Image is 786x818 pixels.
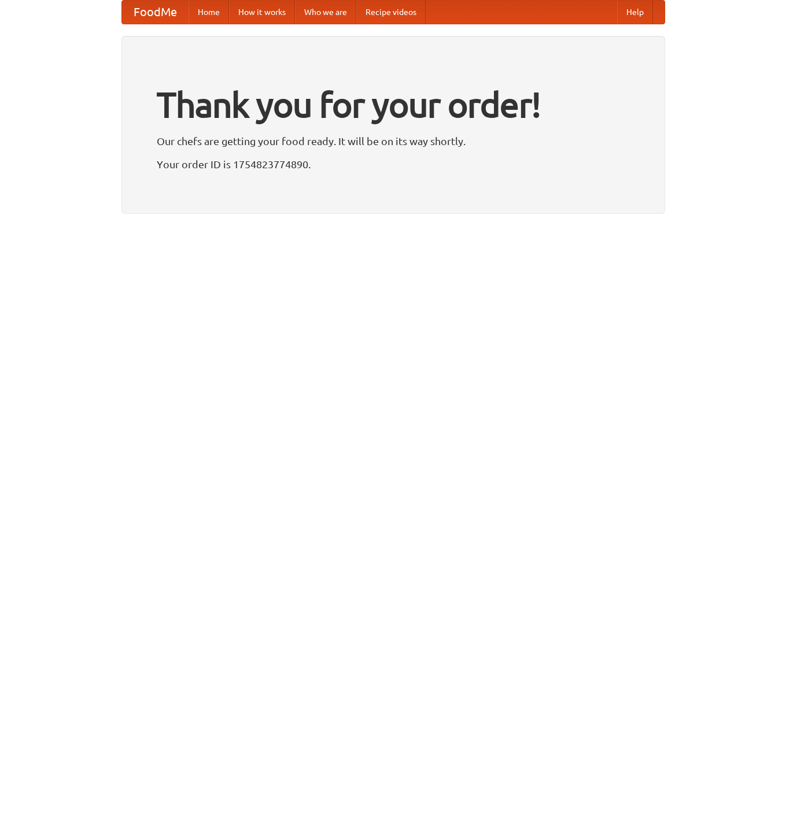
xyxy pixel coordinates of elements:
a: FoodMe [122,1,189,24]
a: Who we are [295,1,356,24]
a: Home [189,1,229,24]
a: Help [617,1,653,24]
h1: Thank you for your order! [157,77,630,132]
a: How it works [229,1,295,24]
a: Recipe videos [356,1,426,24]
p: Our chefs are getting your food ready. It will be on its way shortly. [157,132,630,150]
p: Your order ID is 1754823774890. [157,156,630,173]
